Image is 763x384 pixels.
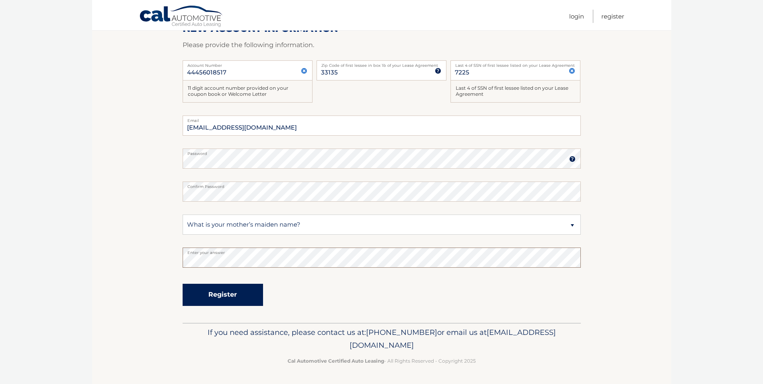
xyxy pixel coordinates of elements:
label: Zip Code of first lessee in box 1b of your Lease Agreement [317,60,446,67]
img: tooltip.svg [569,156,576,162]
label: Email [183,116,581,122]
p: If you need assistance, please contact us at: or email us at [188,326,576,352]
label: Enter your answer [183,248,581,254]
input: Account Number [183,60,313,81]
img: close.svg [569,68,575,74]
a: Cal Automotive [139,5,224,29]
a: Login [569,10,584,23]
label: Account Number [183,60,313,67]
div: Last 4 of SSN of first lessee listed on your Lease Agreement [450,81,580,103]
img: tooltip.svg [435,68,441,74]
a: Register [601,10,624,23]
button: Register [183,284,263,306]
input: SSN or EIN (last 4 digits only) [450,60,580,81]
img: close.svg [301,68,307,74]
label: Last 4 of SSN of first lessee listed on your Lease Agreement [450,60,580,67]
strong: Cal Automotive Certified Auto Leasing [288,358,384,364]
div: 11 digit account number provided on your coupon book or Welcome Letter [183,81,313,103]
input: Email [183,116,581,136]
span: [PHONE_NUMBER] [366,328,437,337]
label: Confirm Password [183,182,581,188]
input: Zip Code [317,60,446,81]
p: - All Rights Reserved - Copyright 2025 [188,357,576,365]
label: Password [183,149,581,155]
p: Please provide the following information. [183,39,581,51]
